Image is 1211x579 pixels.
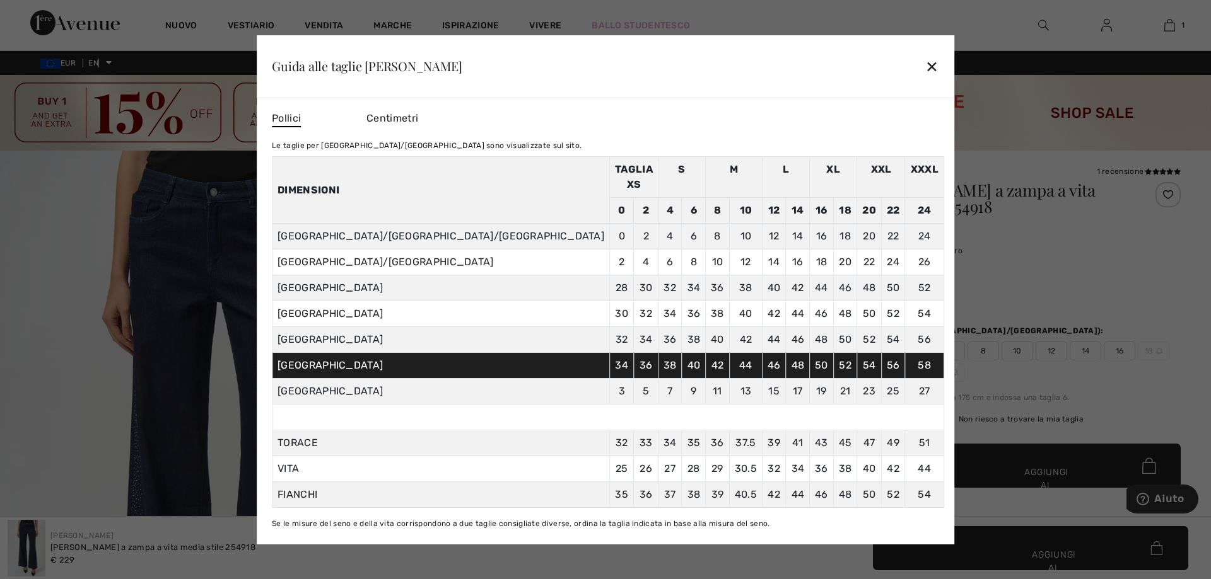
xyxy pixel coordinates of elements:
font: M [730,163,738,175]
font: 16 [816,230,828,242]
font: 48 [839,307,852,319]
font: 8 [691,256,697,268]
font: 3 [619,385,625,397]
font: 8 [714,230,720,242]
font: 18 [816,256,828,268]
font: 6 [691,230,697,242]
font: 44 [739,359,752,371]
font: 40 [863,462,876,474]
font: Le taglie per [GEOGRAPHIC_DATA]/[GEOGRAPHIC_DATA] sono visualizzate sul sito. [272,141,582,150]
font: 51 [919,437,930,449]
font: 36 [815,462,828,474]
font: 6 [691,204,697,216]
font: 4 [667,230,673,242]
font: 25 [616,462,628,474]
font: XXXL [911,163,939,175]
font: ✕ [925,58,939,76]
font: 22 [887,230,899,242]
font: 34 [615,359,628,371]
font: 48 [839,488,852,500]
font: 54 [918,488,931,500]
font: Aiuto [28,9,58,20]
font: 46 [792,333,805,345]
font: 54 [863,359,876,371]
font: Se le misure del seno e della vita corrispondono a due taglie consigliate diverse, ordina la tagl... [272,519,769,528]
font: 46 [839,282,852,294]
font: 4 [643,256,649,268]
font: 42 [711,359,724,371]
font: 8 [714,204,721,216]
font: 34 [640,333,653,345]
font: 30 [640,282,653,294]
font: 44 [918,462,931,474]
font: Centimetri [366,112,418,124]
font: 10 [740,204,752,216]
font: 2 [643,204,649,216]
font: 44 [792,307,805,319]
font: 25 [887,385,899,397]
font: 32 [616,437,628,449]
font: FIANCHI [278,488,317,500]
font: 10 [712,256,723,268]
font: 36 [664,333,677,345]
font: XL [826,163,840,175]
font: 35 [615,488,628,500]
font: [GEOGRAPHIC_DATA] [278,282,383,294]
font: 34 [687,282,701,294]
font: 16 [816,204,828,216]
font: 50 [863,488,876,500]
font: 52 [887,307,899,319]
font: 38 [687,488,701,500]
font: 24 [918,204,932,216]
font: [GEOGRAPHIC_DATA] [278,385,383,397]
font: 6 [667,256,673,268]
font: 26 [640,462,652,474]
font: 12 [740,256,751,268]
font: 32 [768,462,780,474]
font: 42 [768,307,780,319]
font: 52 [887,488,899,500]
font: 52 [863,333,875,345]
font: 48 [792,359,805,371]
font: 32 [616,333,628,345]
font: 40 [739,307,752,319]
font: 46 [815,307,828,319]
font: 40 [687,359,701,371]
font: 44 [768,333,781,345]
font: 50 [839,333,852,345]
font: 40 [711,333,724,345]
font: TORACE [278,437,318,449]
font: 18 [840,230,851,242]
font: VITA [278,462,299,474]
font: 37.5 [735,437,756,449]
font: 33 [640,437,653,449]
font: 10 [740,230,752,242]
font: 48 [863,282,876,294]
font: 52 [839,359,851,371]
font: 38 [739,282,752,294]
font: 17 [793,385,803,397]
font: 36 [640,359,653,371]
font: 54 [918,307,931,319]
font: 11 [713,385,722,397]
font: 5 [643,385,649,397]
font: [GEOGRAPHIC_DATA] [278,359,383,371]
font: 14 [792,230,804,242]
font: [GEOGRAPHIC_DATA]/[GEOGRAPHIC_DATA] [278,256,494,268]
font: 12 [769,230,780,242]
font: 40.5 [735,488,757,500]
font: 50 [815,359,828,371]
font: 46 [768,359,781,371]
font: 46 [815,488,828,500]
font: 22 [887,204,900,216]
font: L [783,163,789,175]
font: 56 [887,359,900,371]
font: 19 [816,385,827,397]
font: [GEOGRAPHIC_DATA]/[GEOGRAPHIC_DATA]/[GEOGRAPHIC_DATA] [278,230,604,242]
font: 2 [619,256,624,268]
font: [GEOGRAPHIC_DATA] [278,333,383,345]
font: 20 [862,204,876,216]
font: 22 [863,256,875,268]
font: S [678,163,685,175]
font: 54 [887,333,900,345]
